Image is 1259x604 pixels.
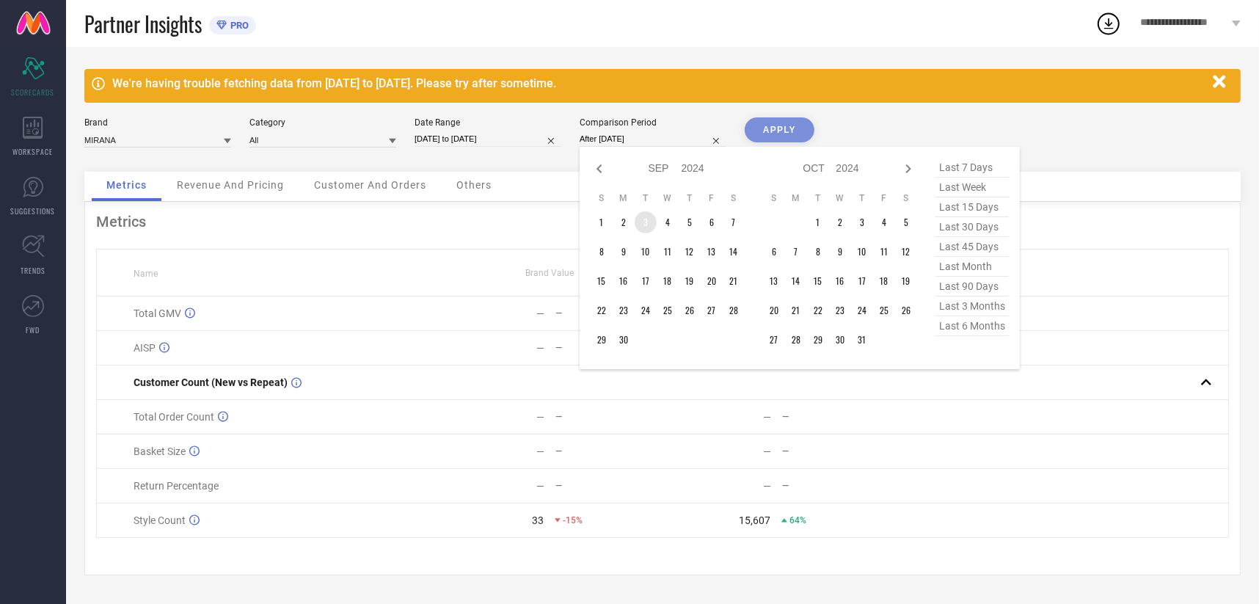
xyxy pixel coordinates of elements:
div: 15,607 [739,514,770,526]
th: Monday [785,192,807,204]
span: Others [456,179,492,191]
td: Sat Sep 14 2024 [723,241,745,263]
td: Sat Oct 12 2024 [895,241,917,263]
td: Sun Sep 22 2024 [591,299,613,321]
span: Basket Size [134,445,186,457]
div: — [782,412,888,422]
td: Sun Sep 01 2024 [591,211,613,233]
span: WORKSPACE [13,146,54,157]
th: Friday [701,192,723,204]
th: Thursday [851,192,873,204]
td: Wed Oct 23 2024 [829,299,851,321]
div: — [536,308,544,319]
th: Friday [873,192,895,204]
td: Thu Oct 03 2024 [851,211,873,233]
th: Wednesday [829,192,851,204]
td: Tue Oct 22 2024 [807,299,829,321]
td: Fri Sep 27 2024 [701,299,723,321]
td: Sun Sep 29 2024 [591,329,613,351]
td: Mon Oct 21 2024 [785,299,807,321]
td: Wed Sep 04 2024 [657,211,679,233]
span: Metrics [106,179,147,191]
span: Name [134,269,158,279]
td: Sat Oct 05 2024 [895,211,917,233]
td: Fri Oct 18 2024 [873,270,895,292]
td: Mon Sep 23 2024 [613,299,635,321]
div: — [555,481,662,491]
th: Wednesday [657,192,679,204]
td: Thu Oct 10 2024 [851,241,873,263]
td: Mon Oct 28 2024 [785,329,807,351]
span: AISP [134,342,156,354]
td: Tue Oct 08 2024 [807,241,829,263]
span: PRO [227,20,249,31]
td: Sat Sep 21 2024 [723,270,745,292]
td: Thu Sep 26 2024 [679,299,701,321]
div: Previous month [591,160,608,178]
span: last 6 months [935,316,1009,336]
div: Open download list [1095,10,1122,37]
span: -15% [563,515,583,525]
div: Category [249,117,396,128]
td: Tue Sep 03 2024 [635,211,657,233]
td: Thu Oct 31 2024 [851,329,873,351]
div: — [536,445,544,457]
td: Wed Sep 11 2024 [657,241,679,263]
div: We're having trouble fetching data from [DATE] to [DATE]. Please try after sometime. [112,76,1205,90]
div: — [536,342,544,354]
td: Mon Oct 14 2024 [785,270,807,292]
td: Mon Sep 09 2024 [613,241,635,263]
span: 64% [789,515,806,525]
th: Thursday [679,192,701,204]
span: Revenue And Pricing [177,179,284,191]
span: Brand Value [525,268,574,278]
div: Date Range [415,117,561,128]
td: Thu Sep 05 2024 [679,211,701,233]
div: 33 [532,514,544,526]
span: Total Order Count [134,411,214,423]
span: last 3 months [935,296,1009,316]
div: Next month [899,160,917,178]
td: Sun Oct 06 2024 [763,241,785,263]
td: Thu Oct 24 2024 [851,299,873,321]
td: Sun Oct 27 2024 [763,329,785,351]
th: Tuesday [635,192,657,204]
span: last 15 days [935,197,1009,217]
th: Sunday [763,192,785,204]
td: Mon Sep 16 2024 [613,270,635,292]
input: Select date range [415,131,561,147]
div: — [555,446,662,456]
span: FWD [26,324,40,335]
td: Mon Sep 30 2024 [613,329,635,351]
td: Sat Oct 19 2024 [895,270,917,292]
span: last 30 days [935,217,1009,237]
td: Thu Oct 17 2024 [851,270,873,292]
th: Monday [613,192,635,204]
td: Sun Oct 13 2024 [763,270,785,292]
div: Brand [84,117,231,128]
div: — [555,343,662,353]
span: Total GMV [134,308,181,319]
td: Tue Sep 24 2024 [635,299,657,321]
td: Sun Sep 15 2024 [591,270,613,292]
td: Fri Sep 20 2024 [701,270,723,292]
div: — [763,411,771,423]
td: Sat Sep 28 2024 [723,299,745,321]
span: last 90 days [935,277,1009,296]
div: — [763,480,771,492]
td: Fri Sep 06 2024 [701,211,723,233]
td: Wed Oct 09 2024 [829,241,851,263]
td: Wed Oct 16 2024 [829,270,851,292]
td: Wed Sep 25 2024 [657,299,679,321]
span: Partner Insights [84,9,202,39]
th: Saturday [723,192,745,204]
span: last month [935,257,1009,277]
span: Customer Count (New vs Repeat) [134,376,288,388]
td: Mon Oct 07 2024 [785,241,807,263]
input: Select comparison period [580,131,726,147]
td: Thu Sep 19 2024 [679,270,701,292]
div: — [536,480,544,492]
td: Sun Sep 08 2024 [591,241,613,263]
div: Comparison Period [580,117,726,128]
td: Fri Sep 13 2024 [701,241,723,263]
